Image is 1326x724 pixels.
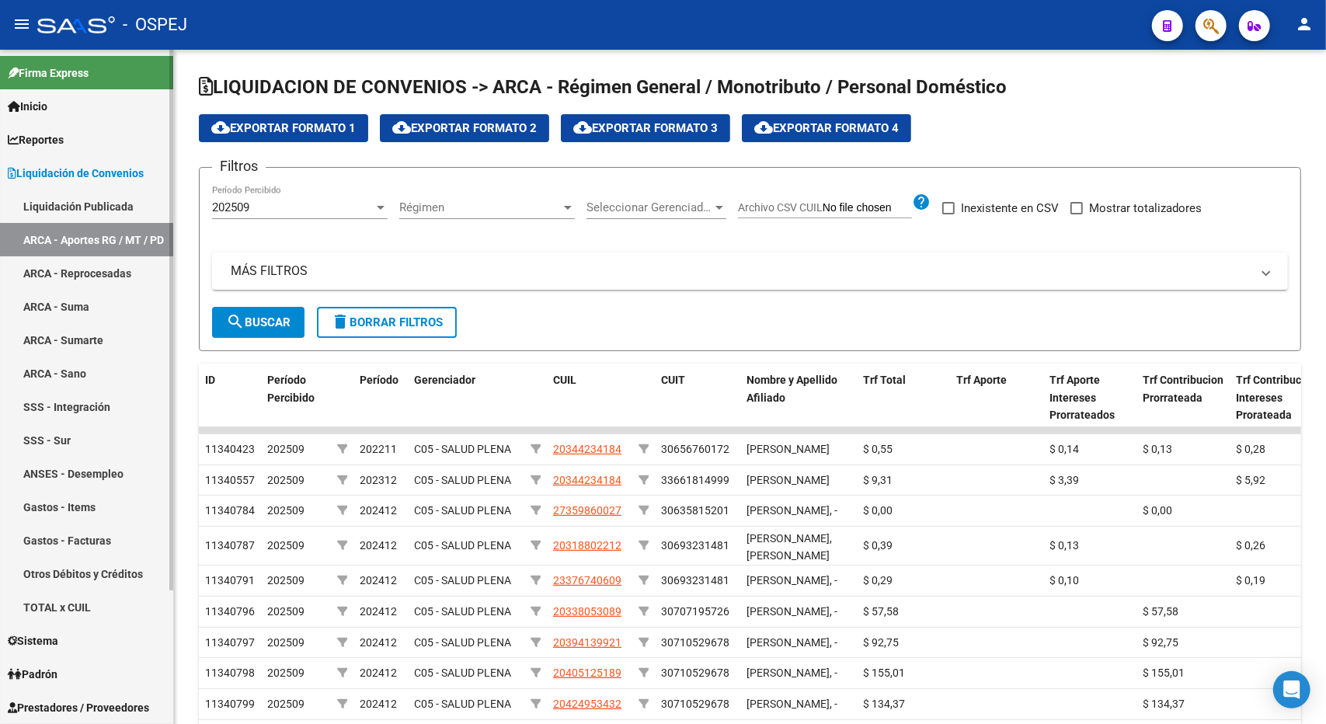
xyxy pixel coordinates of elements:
[317,307,457,338] button: Borrar Filtros
[267,474,305,486] span: 202509
[414,636,511,649] span: C05 - SALUD PLENA
[414,667,511,679] span: C05 - SALUD PLENA
[1049,574,1079,587] span: $ 0,10
[205,474,255,486] span: 11340557
[863,667,905,679] span: $ 155,01
[1049,374,1115,422] span: Trf Aporte Intereses Prorrateados
[1236,474,1265,486] span: $ 5,92
[661,374,685,386] span: CUIT
[212,252,1288,290] mat-expansion-panel-header: MÁS FILTROS
[231,263,1251,280] mat-panel-title: MÁS FILTROS
[823,201,912,215] input: Archivo CSV CUIL
[754,121,899,135] span: Exportar Formato 4
[1143,443,1172,455] span: $ 0,13
[661,537,729,555] div: 30693231481
[199,114,368,142] button: Exportar Formato 1
[661,695,729,713] div: 30710529678
[360,443,397,455] span: 202211
[661,440,729,458] div: 30656760172
[1089,199,1202,218] span: Mostrar totalizadores
[261,364,331,432] datatable-header-cell: Período Percibido
[661,634,729,652] div: 30710529678
[360,698,397,710] span: 202412
[956,374,1007,386] span: Trf Aporte
[1230,364,1323,432] datatable-header-cell: Trf Contribucion Intereses Prorateada
[414,605,511,618] span: C05 - SALUD PLENA
[863,539,893,552] span: $ 0,39
[8,165,144,182] span: Liquidación de Convenios
[267,504,305,517] span: 202509
[1143,374,1223,404] span: Trf Contribucion Prorrateada
[1049,474,1079,486] span: $ 3,39
[553,574,621,587] span: 23376740609
[414,504,511,517] span: C05 - SALUD PLENA
[1143,636,1178,649] span: $ 92,75
[360,539,397,552] span: 202412
[8,699,149,716] span: Prestadores / Proveedores
[414,374,475,386] span: Gerenciador
[360,474,397,486] span: 202312
[267,698,305,710] span: 202509
[747,698,837,710] span: [PERSON_NAME], -
[1049,443,1079,455] span: $ 0,14
[863,636,899,649] span: $ 92,75
[747,605,837,618] span: [PERSON_NAME], -
[553,504,621,517] span: 27359860027
[212,155,266,177] h3: Filtros
[360,605,397,618] span: 202412
[267,443,305,455] span: 202509
[740,364,857,432] datatable-header-cell: Nombre y Apellido Afiliado
[205,667,255,679] span: 11340798
[961,199,1059,218] span: Inexistente en CSV
[573,121,718,135] span: Exportar Formato 3
[1143,504,1172,517] span: $ 0,00
[863,605,899,618] span: $ 57,58
[1143,698,1185,710] span: $ 134,37
[1236,374,1317,422] span: Trf Contribucion Intereses Prorateada
[414,574,511,587] span: C05 - SALUD PLENA
[8,666,57,683] span: Padrón
[573,118,592,137] mat-icon: cloud_download
[747,504,837,517] span: [PERSON_NAME], -
[414,539,511,552] span: C05 - SALUD PLENA
[661,603,729,621] div: 30707195726
[553,374,576,386] span: CUIL
[331,312,350,331] mat-icon: delete
[360,636,397,649] span: 202412
[414,474,511,486] span: C05 - SALUD PLENA
[267,374,315,404] span: Período Percibido
[1049,539,1079,552] span: $ 0,13
[12,15,31,33] mat-icon: menu
[747,667,837,679] span: [PERSON_NAME], -
[408,364,524,432] datatable-header-cell: Gerenciador
[747,474,830,486] span: [PERSON_NAME]
[414,443,511,455] span: C05 - SALUD PLENA
[267,667,305,679] span: 202509
[747,443,830,455] span: [PERSON_NAME]
[747,636,837,649] span: [PERSON_NAME], -
[360,574,397,587] span: 202412
[123,8,187,42] span: - OSPEJ
[360,667,397,679] span: 202412
[1143,605,1178,618] span: $ 57,58
[553,443,621,455] span: 20344234184
[1236,574,1265,587] span: $ 0,19
[863,443,893,455] span: $ 0,55
[1236,539,1265,552] span: $ 0,26
[857,364,950,432] datatable-header-cell: Trf Total
[1295,15,1314,33] mat-icon: person
[561,114,730,142] button: Exportar Formato 3
[392,118,411,137] mat-icon: cloud_download
[211,118,230,137] mat-icon: cloud_download
[211,121,356,135] span: Exportar Formato 1
[199,76,1007,98] span: LIQUIDACION DE CONVENIOS -> ARCA - Régimen General / Monotributo / Personal Doméstico
[655,364,740,432] datatable-header-cell: CUIT
[661,664,729,682] div: 30710529678
[205,374,215,386] span: ID
[331,315,443,329] span: Borrar Filtros
[205,636,255,649] span: 11340797
[1136,364,1230,432] datatable-header-cell: Trf Contribucion Prorrateada
[863,474,893,486] span: $ 9,31
[205,605,255,618] span: 11340796
[950,364,1043,432] datatable-header-cell: Trf Aporte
